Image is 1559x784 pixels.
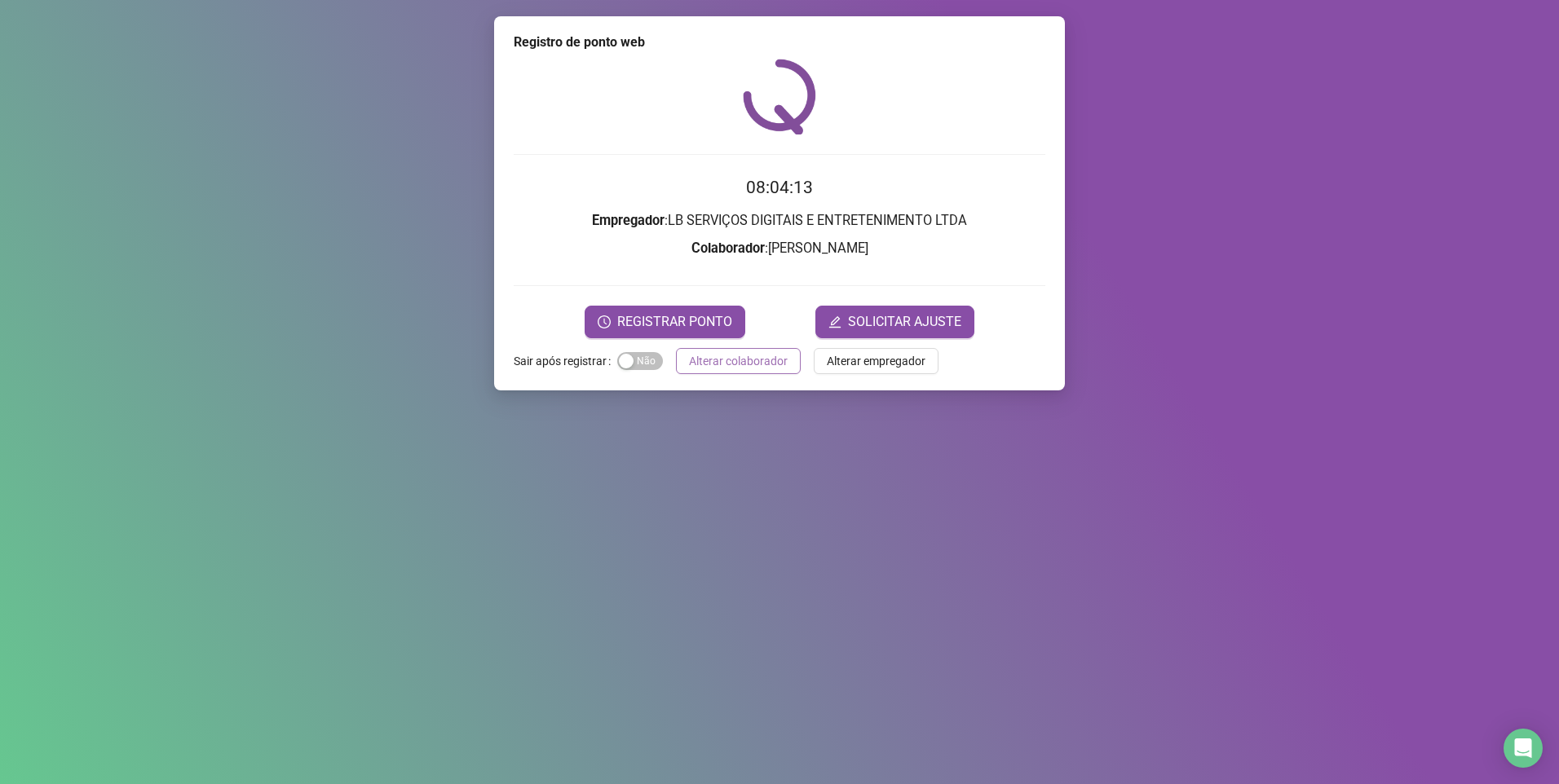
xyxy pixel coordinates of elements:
button: Alterar empregador [814,348,938,374]
div: Open Intercom Messenger [1504,729,1543,768]
time: 08:04:13 [746,178,813,197]
button: Alterar colaborador [676,348,801,374]
h3: : [PERSON_NAME] [514,238,1045,259]
span: SOLICITAR AJUSTE [848,312,961,332]
button: editSOLICITAR AJUSTE [815,306,974,338]
strong: Colaborador [691,240,765,256]
strong: Empregador [592,213,665,228]
label: Sair após registrar [514,348,617,374]
span: Alterar colaborador [689,352,788,370]
span: Alterar empregador [827,352,925,370]
h3: : LB SERVIÇOS DIGITAIS E ENTRETENIMENTO LTDA [514,210,1045,231]
span: clock-circle [598,315,611,328]
button: REGISTRAR PONTO [585,306,745,338]
span: REGISTRAR PONTO [617,312,732,332]
img: QRPoint [743,59,816,134]
span: edit [828,315,841,328]
div: Registro de ponto web [514,33,1045,52]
